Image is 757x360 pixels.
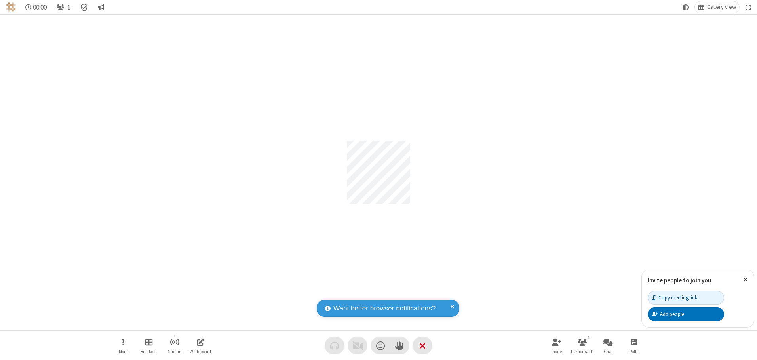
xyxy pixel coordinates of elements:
[604,349,613,354] span: Chat
[53,1,74,13] button: Open participant list
[6,2,16,12] img: QA Selenium DO NOT DELETE OR CHANGE
[413,337,432,354] button: End or leave meeting
[95,1,107,13] button: Conversation
[348,337,367,354] button: Video
[163,334,186,357] button: Start streaming
[545,334,569,357] button: Invite participants (Alt+I)
[622,334,646,357] button: Open poll
[552,349,562,354] span: Invite
[371,337,390,354] button: Send a reaction
[679,1,692,13] button: Using system theme
[22,1,50,13] div: Timer
[137,334,161,357] button: Manage Breakout Rooms
[648,307,724,321] button: Add people
[190,349,211,354] span: Whiteboard
[77,1,92,13] div: Meeting details Encryption enabled
[586,334,592,341] div: 1
[390,337,409,354] button: Raise hand
[188,334,212,357] button: Open shared whiteboard
[111,334,135,357] button: Open menu
[737,270,754,290] button: Close popover
[33,4,47,11] span: 00:00
[695,1,739,13] button: Change layout
[571,349,594,354] span: Participants
[596,334,620,357] button: Open chat
[168,349,181,354] span: Stream
[141,349,157,354] span: Breakout
[325,337,344,354] button: Audio problem - check your Internet connection or call by phone
[67,4,70,11] span: 1
[630,349,638,354] span: Polls
[571,334,594,357] button: Open participant list
[707,4,736,10] span: Gallery view
[648,291,724,305] button: Copy meeting link
[652,294,697,301] div: Copy meeting link
[648,276,711,284] label: Invite people to join you
[333,303,436,314] span: Want better browser notifications?
[742,1,754,13] button: Fullscreen
[119,349,127,354] span: More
